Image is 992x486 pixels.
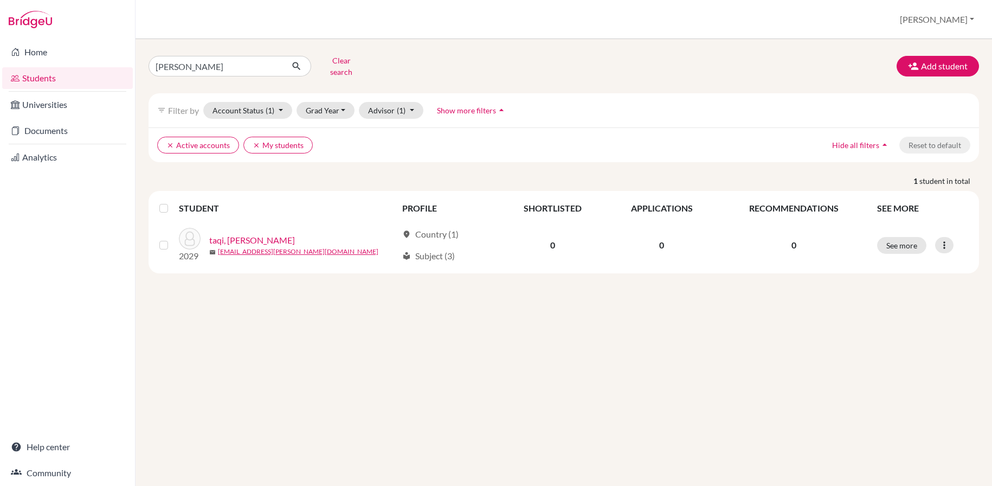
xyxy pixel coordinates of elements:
a: Help center [2,436,133,458]
button: clearMy students [243,137,313,154]
i: clear [166,142,174,149]
img: taqi, taliya [179,228,201,250]
div: Country (1) [402,228,459,241]
a: taqi, [PERSON_NAME] [209,234,295,247]
span: student in total [919,175,979,187]
button: Hide all filtersarrow_drop_up [823,137,899,154]
th: STUDENT [179,195,396,221]
strong: 1 [913,175,919,187]
i: filter_list [157,106,166,114]
i: arrow_drop_up [879,139,890,150]
p: 2029 [179,250,201,263]
a: Analytics [2,146,133,168]
span: location_on [402,230,411,239]
th: RECOMMENDATIONS [718,195,871,221]
i: clear [253,142,260,149]
button: Grad Year [297,102,355,119]
a: Students [2,67,133,89]
button: Show more filtersarrow_drop_up [428,102,516,119]
span: Filter by [168,105,199,116]
input: Find student by name... [149,56,283,76]
button: clearActive accounts [157,137,239,154]
a: [EMAIL_ADDRESS][PERSON_NAME][DOMAIN_NAME] [218,247,378,257]
span: Hide all filters [832,140,879,150]
a: Documents [2,120,133,142]
button: Clear search [311,52,371,80]
button: See more [877,237,926,254]
th: SEE MORE [871,195,975,221]
th: PROFILE [396,195,500,221]
a: Universities [2,94,133,116]
th: SHORTLISTED [500,195,606,221]
span: local_library [402,252,411,260]
span: (1) [266,106,274,115]
td: 0 [500,221,606,269]
th: APPLICATIONS [606,195,718,221]
a: Home [2,41,133,63]
button: Reset to default [899,137,970,154]
button: [PERSON_NAME] [895,9,979,30]
button: Add student [897,56,979,76]
a: Community [2,462,133,484]
button: Advisor(1) [359,102,423,119]
span: mail [209,249,216,255]
td: 0 [606,221,718,269]
span: Show more filters [437,106,496,115]
img: Bridge-U [9,11,52,28]
div: Subject (3) [402,250,455,263]
button: Account Status(1) [203,102,292,119]
i: arrow_drop_up [496,105,507,116]
p: 0 [724,239,864,252]
span: (1) [397,106,405,115]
